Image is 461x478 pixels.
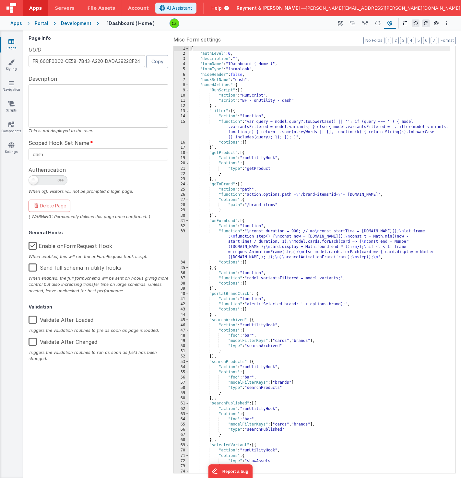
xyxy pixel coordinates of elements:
[431,37,437,44] button: 7
[174,229,189,260] div: 33
[174,464,189,469] div: 73
[174,161,189,166] div: 20
[174,150,189,156] div: 18
[174,271,189,276] div: 36
[174,114,189,119] div: 14
[443,19,451,27] button: Options
[439,37,456,44] button: Format
[29,35,51,41] strong: Page Info
[174,453,189,459] div: 71
[29,188,168,194] div: When off, visitors will not be prompted a login page.
[29,238,112,252] label: Enable onFormRequest Hook
[29,139,89,147] span: Scoped Hook Set Name
[174,109,189,114] div: 13
[29,230,63,235] strong: General Hooks
[174,145,189,150] div: 17
[174,344,189,349] div: 50
[167,5,192,11] span: AI Assistant
[174,365,189,370] div: 54
[174,469,189,474] div: 74
[174,187,189,192] div: 25
[174,370,189,375] div: 55
[174,333,189,338] div: 48
[29,327,168,333] div: Triggers the validation routines to fire as soon as page is loaded.
[29,275,168,294] div: When enabled, the full formSchema will be sent on hooks giving more control but also increasing t...
[174,291,189,297] div: 40
[174,177,189,182] div: 23
[174,51,189,56] div: 2
[211,5,222,11] span: Help
[174,459,189,464] div: 72
[423,37,430,44] button: 6
[174,182,189,187] div: 24
[174,297,189,302] div: 41
[173,36,221,43] span: Misc Form settings
[88,5,115,11] span: File Assets
[174,56,189,62] div: 3
[29,75,57,83] span: Description
[363,37,384,44] button: No Folds
[174,98,189,103] div: 11
[174,318,189,323] div: 45
[174,62,189,67] div: 4
[174,224,189,229] div: 32
[174,396,189,401] div: 60
[393,37,399,44] button: 2
[29,334,97,348] label: Validate After Changed
[29,349,168,362] div: Triggers the validation routines to run as soon as field has been changed.
[174,276,189,281] div: 37
[174,417,189,422] div: 64
[29,260,121,274] label: Send full schema in utility hooks
[174,323,189,328] div: 46
[147,55,168,68] button: Copy
[174,192,189,197] div: 26
[416,37,422,44] button: 5
[174,77,189,83] div: 7
[174,103,189,109] div: 12
[35,20,48,27] div: Portal
[174,140,189,145] div: 16
[29,304,52,309] strong: Validation
[174,312,189,318] div: 44
[174,401,189,406] div: 61
[174,156,189,161] div: 19
[174,286,189,291] div: 39
[174,119,189,140] div: 15
[174,208,189,213] div: 29
[174,88,189,93] div: 9
[174,406,189,412] div: 62
[174,260,189,265] div: 34
[174,385,189,391] div: 58
[174,213,189,218] div: 30
[174,448,189,453] div: 70
[55,5,74,11] span: Servers
[174,265,189,271] div: 35
[174,302,189,307] div: 42
[174,218,189,224] div: 31
[174,412,189,417] div: 63
[174,307,189,312] div: 43
[174,349,189,354] div: 51
[174,380,189,385] div: 57
[174,359,189,365] div: 53
[174,67,189,72] div: 5
[174,443,189,448] div: 69
[174,46,189,51] div: 1
[29,166,66,174] span: Authentication
[400,37,407,44] button: 3
[174,166,189,171] div: 21
[174,338,189,344] div: 49
[174,391,189,396] div: 59
[408,37,414,44] button: 4
[386,37,391,44] button: 1
[174,171,189,177] div: 22
[29,46,41,53] span: UUID
[174,203,189,208] div: 28
[29,5,42,11] span: Apps
[174,375,189,380] div: 56
[29,214,168,220] div: ( WARNING: Permanently deletes this page once confirmed. )
[174,328,189,333] div: 47
[155,3,196,14] button: AI Assistant
[174,422,189,427] div: 65
[174,427,189,432] div: 66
